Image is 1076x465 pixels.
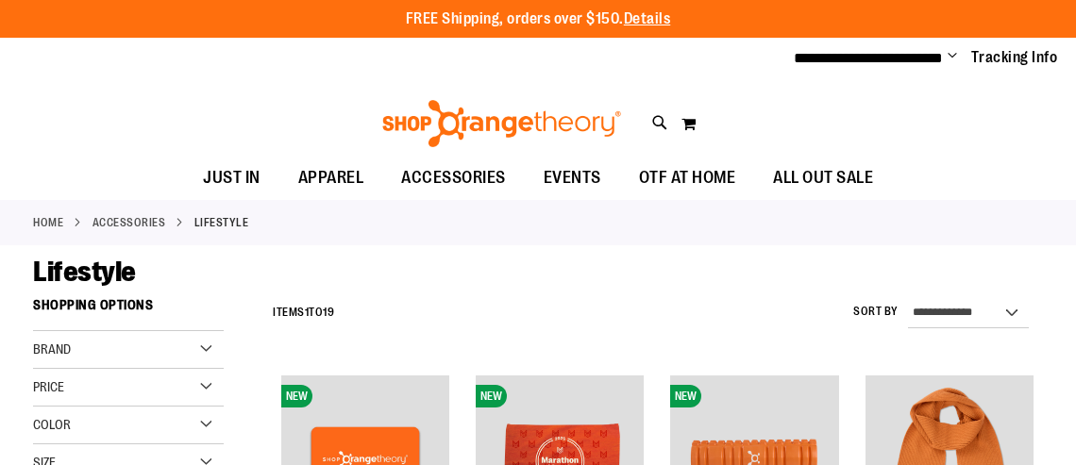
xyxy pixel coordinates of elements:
[194,214,249,231] strong: Lifestyle
[853,304,899,320] label: Sort By
[544,157,601,199] span: EVENTS
[92,214,166,231] a: ACCESSORIES
[476,385,507,407] span: NEW
[971,47,1058,68] a: Tracking Info
[639,157,736,199] span: OTF AT HOME
[33,417,71,432] span: Color
[298,157,364,199] span: APPAREL
[773,157,873,199] span: ALL OUT SALE
[305,306,310,319] span: 1
[670,385,701,407] span: NEW
[624,10,671,27] a: Details
[203,157,261,199] span: JUST IN
[406,8,671,30] p: FREE Shipping, orders over $150.
[33,256,136,288] span: Lifestyle
[33,341,71,357] span: Brand
[948,48,957,67] button: Account menu
[33,379,64,394] span: Price
[273,298,334,327] h2: Items to
[323,306,334,319] span: 19
[379,100,624,147] img: Shop Orangetheory
[401,157,506,199] span: ACCESSORIES
[33,289,224,331] strong: Shopping Options
[281,385,312,407] span: NEW
[33,214,63,231] a: Home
